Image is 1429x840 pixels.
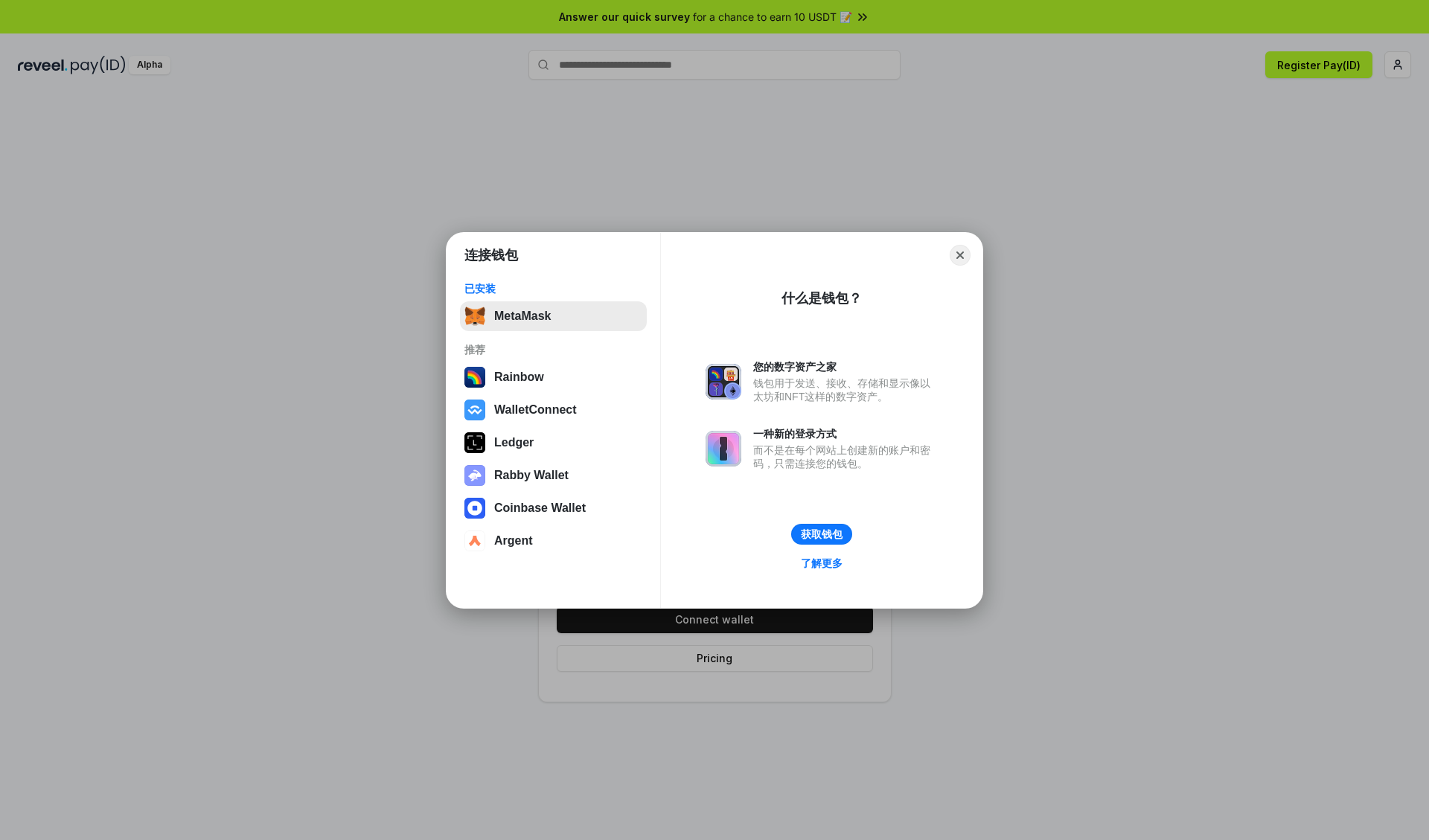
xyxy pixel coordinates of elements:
[464,367,485,388] img: svg+xml,%3Csvg%20width%3D%22120%22%20height%3D%22120%22%20viewBox%3D%220%200%20120%20120%22%20fil...
[460,526,647,556] button: Argent
[706,431,741,467] img: svg+xml,%3Csvg%20xmlns%3D%22http%3A%2F%2Fwww.w3.org%2F2000%2Fsvg%22%20fill%3D%22none%22%20viewBox...
[460,493,647,523] button: Coinbase Wallet
[464,400,485,420] img: svg+xml,%3Csvg%20width%3D%2228%22%20height%3D%2228%22%20viewBox%3D%220%200%2028%2028%22%20fill%3D...
[706,364,741,400] img: svg+xml,%3Csvg%20xmlns%3D%22http%3A%2F%2Fwww.w3.org%2F2000%2Fsvg%22%20fill%3D%22none%22%20viewBox...
[792,554,851,573] a: 了解更多
[494,371,544,384] div: Rainbow
[494,436,534,449] div: Ledger
[494,501,586,515] div: Coinbase Wallet
[464,498,485,519] img: svg+xml,%3Csvg%20width%3D%2228%22%20height%3D%2228%22%20viewBox%3D%220%200%2028%2028%22%20fill%3D...
[753,443,938,470] div: 而不是在每个网站上创建新的账户和密码，只需连接您的钱包。
[464,282,642,295] div: 已安装
[464,530,485,551] img: svg+xml,%3Csvg%20width%3D%2228%22%20height%3D%2228%22%20viewBox%3D%220%200%2028%2028%22%20fill%3D...
[464,246,518,264] h1: 连接钱包
[494,310,551,323] div: MetaMask
[753,360,938,373] div: 您的数字资产之家
[494,534,533,548] div: Argent
[464,432,485,453] img: svg+xml,%3Csvg%20xmlns%3D%22http%3A%2F%2Fwww.w3.org%2F2000%2Fsvg%22%20width%3D%2228%22%20height%3...
[460,301,647,331] button: MetaMask
[791,524,852,545] button: 获取钱包
[950,245,971,266] button: Close
[753,376,938,403] div: 钱包用于发送、接收、存储和显示像以太坊和NFT这样的数字资产。
[494,403,577,417] div: WalletConnect
[460,395,647,425] button: WalletConnect
[460,428,647,458] button: Ledger
[460,461,647,490] button: Rabby Wallet
[753,427,938,440] div: 一种新的登录方式
[781,289,862,307] div: 什么是钱包？
[464,306,485,327] img: svg+xml,%3Csvg%20fill%3D%22none%22%20height%3D%2233%22%20viewBox%3D%220%200%2035%2033%22%20width%...
[460,362,647,392] button: Rainbow
[801,557,843,570] div: 了解更多
[464,465,485,486] img: svg+xml,%3Csvg%20xmlns%3D%22http%3A%2F%2Fwww.w3.org%2F2000%2Fsvg%22%20fill%3D%22none%22%20viewBox...
[494,469,569,482] div: Rabby Wallet
[801,528,843,541] div: 获取钱包
[464,343,642,356] div: 推荐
